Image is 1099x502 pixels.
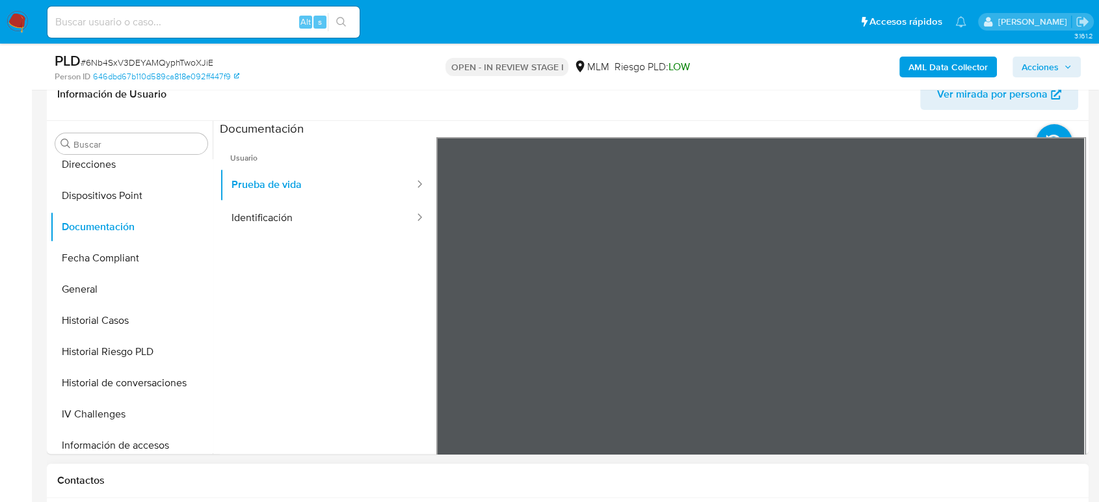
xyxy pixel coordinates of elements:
[50,211,213,243] button: Documentación
[47,14,360,31] input: Buscar usuario o caso...
[57,474,1078,487] h1: Contactos
[50,367,213,399] button: Historial de conversaciones
[1022,57,1059,77] span: Acciones
[81,56,213,69] span: # 6Nb4SxV3DEYAMQyphTwoXJiE
[57,88,166,101] h1: Información de Usuario
[1076,15,1089,29] a: Salir
[1013,57,1081,77] button: Acciones
[1074,31,1092,41] span: 3.161.2
[998,16,1071,28] p: diego.gardunorosas@mercadolibre.com.mx
[73,139,202,150] input: Buscar
[50,274,213,305] button: General
[614,60,689,74] span: Riesgo PLD:
[318,16,322,28] span: s
[328,13,354,31] button: search-icon
[50,243,213,274] button: Fecha Compliant
[937,79,1048,110] span: Ver mirada por persona
[55,71,90,83] b: Person ID
[920,79,1078,110] button: Ver mirada por persona
[869,15,942,29] span: Accesos rápidos
[445,58,568,76] p: OPEN - IN REVIEW STAGE I
[50,305,213,336] button: Historial Casos
[93,71,239,83] a: 646dbd67b110d589ca818e092ff447f9
[300,16,311,28] span: Alt
[50,336,213,367] button: Historial Riesgo PLD
[899,57,997,77] button: AML Data Collector
[908,57,988,77] b: AML Data Collector
[50,399,213,430] button: IV Challenges
[60,139,71,149] button: Buscar
[55,50,81,71] b: PLD
[574,60,609,74] div: MLM
[50,149,213,180] button: Direcciones
[50,430,213,461] button: Información de accesos
[50,180,213,211] button: Dispositivos Point
[955,16,966,27] a: Notificaciones
[668,59,689,74] span: LOW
